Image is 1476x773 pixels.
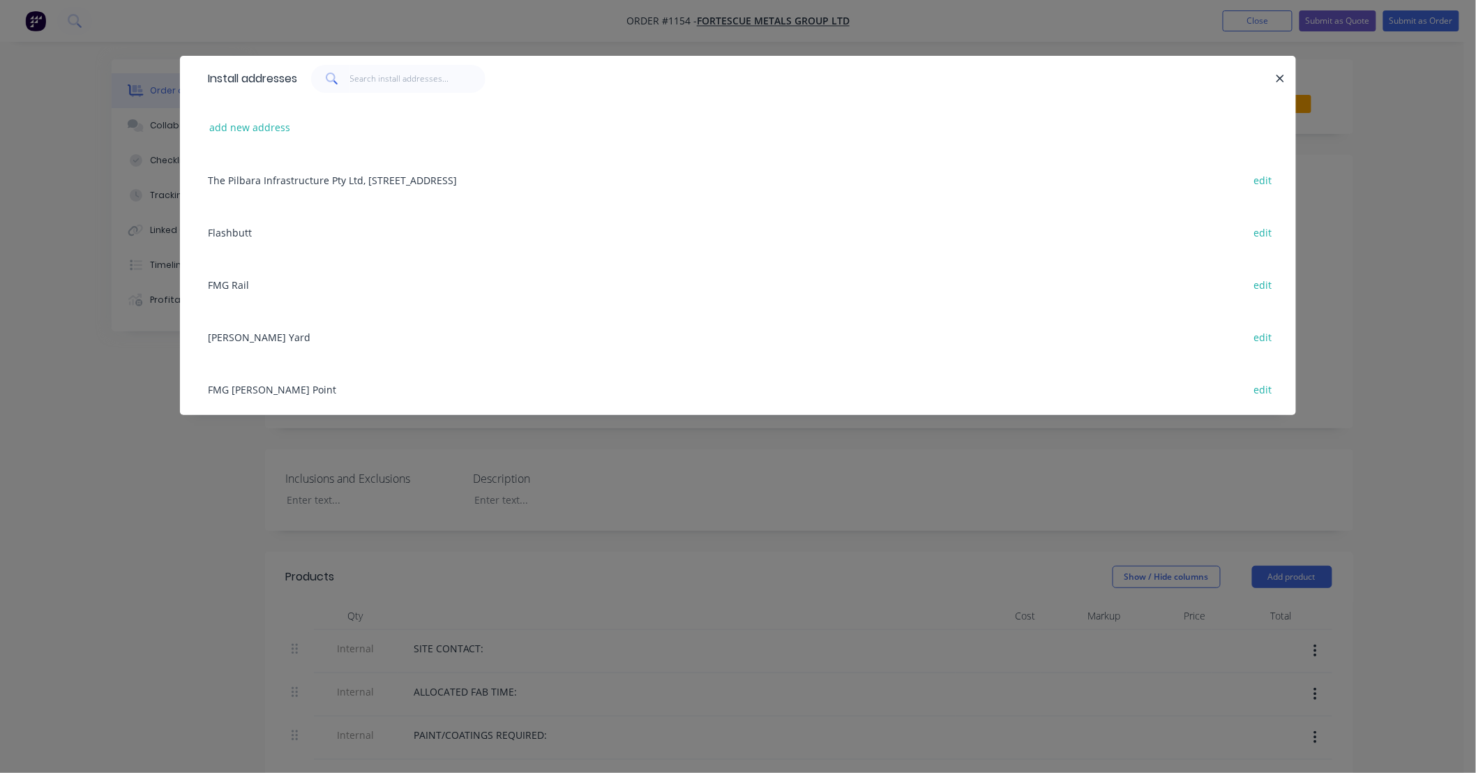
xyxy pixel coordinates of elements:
button: edit [1247,327,1279,346]
div: Install addresses [201,57,297,101]
div: FMG Rail [201,258,1275,310]
button: edit [1247,223,1279,241]
div: [PERSON_NAME] Yard [201,310,1275,363]
button: edit [1247,170,1279,189]
div: FMG [PERSON_NAME] Point [201,363,1275,415]
button: edit [1247,380,1279,398]
button: edit [1247,275,1279,294]
input: Search install addresses... [350,65,486,93]
button: add new address [202,118,298,137]
div: Flashbutt [201,206,1275,258]
div: The Pilbara Infrastructure Pty Ltd, [STREET_ADDRESS] [201,153,1275,206]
